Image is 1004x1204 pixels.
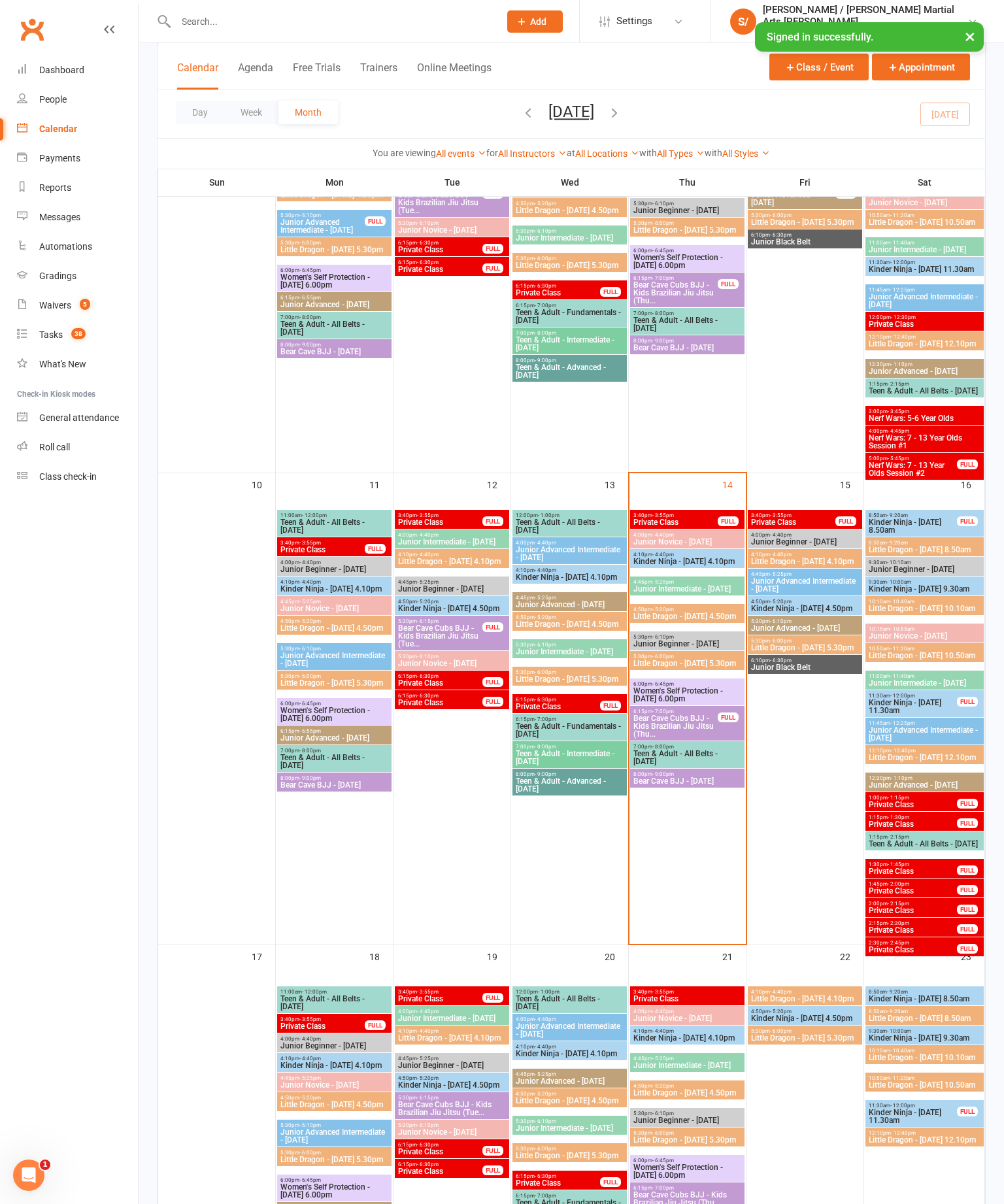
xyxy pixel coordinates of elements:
[868,599,981,605] span: 10:10am
[280,295,389,301] span: 6:15pm
[868,540,981,546] span: 8:50am
[39,329,63,340] div: Tasks
[535,303,556,309] span: - 7:00pm
[515,207,624,214] span: Little Dragon - [DATE] 4.50pm
[17,114,138,144] a: Calendar
[868,212,981,218] span: 10:50am
[722,473,746,495] div: 14
[770,212,792,218] span: - 6:00pm
[633,612,742,620] span: Little Dragon - [DATE] 4.50pm
[652,201,674,207] span: - 6:10pm
[890,212,914,218] span: - 11:20am
[770,532,792,538] span: - 4:40pm
[891,334,916,340] span: - 12:40pm
[652,338,674,344] span: - 9:00pm
[868,585,981,593] span: Kinder Ninja - [DATE] 9.30am
[890,259,915,265] span: - 12:00pm
[172,12,490,31] input: Search...
[750,218,860,226] span: Little Dragon - [DATE] 5.30pm
[890,287,915,293] span: - 12:25pm
[176,101,224,124] button: Day
[397,579,507,585] span: 4:45pm
[280,624,389,632] span: Little Dragon - [DATE] 4.50pm
[17,350,138,379] a: What's New
[515,228,624,234] span: 5:30pm
[652,552,674,558] span: - 4:40pm
[868,605,981,612] span: Little Dragon - [DATE] 10.10am
[868,518,958,534] span: Kinder Ninja - [DATE] 8.50am
[868,340,981,348] span: Little Dragon - [DATE] 12.10pm
[515,303,624,309] span: 6:15pm
[750,232,860,238] span: 6:10pm
[280,212,365,218] span: 5:30pm
[652,310,674,316] span: - 8:00pm
[770,571,792,577] span: - 5:25pm
[515,358,624,363] span: 8:00pm
[40,1160,50,1170] span: 1
[750,532,860,538] span: 4:00pm
[868,428,981,434] span: 4:00pm
[535,228,556,234] span: - 6:10pm
[417,532,439,538] span: - 4:40pm
[750,577,860,593] span: Junior Advanced Intermediate - [DATE]
[397,220,507,226] span: 5:30pm
[224,101,278,124] button: Week
[515,289,601,297] span: Private Class
[238,61,273,90] button: Agenda
[535,256,556,261] span: - 6:00pm
[280,585,389,593] span: Kinder Ninja - [DATE] 4.10pm
[39,65,84,75] div: Dashboard
[280,218,365,234] span: Junior Advanced Intermediate - [DATE]
[417,220,439,226] span: - 6:10pm
[750,558,860,565] span: Little Dragon - [DATE] 4.10pm
[515,546,624,561] span: Junior Advanced Intermediate - [DATE]
[280,348,389,356] span: Bear Cave BJJ - [DATE]
[575,148,639,159] a: All Locations
[515,283,601,289] span: 6:15pm
[393,169,511,196] th: Tue
[299,295,321,301] span: - 6:55pm
[957,516,978,526] div: FULL
[17,403,138,433] a: General attendance kiosk mode
[397,265,483,273] span: Private Class
[746,169,864,196] th: Fri
[961,473,984,495] div: 16
[750,599,860,605] span: 4:50pm
[397,226,507,234] span: Junior Novice - [DATE]
[868,632,981,640] span: Junior Novice - [DATE]
[417,259,439,265] span: - 6:30pm
[515,309,624,324] span: Teen & Adult - Fundamentals - [DATE]
[299,267,321,273] span: - 6:45pm
[39,471,97,482] div: Class check-in
[633,220,742,226] span: 5:30pm
[890,599,914,605] span: - 10:40am
[177,61,218,90] button: Calendar
[515,573,624,581] span: Kinder Ninja - [DATE] 4.10pm
[633,275,718,281] span: 6:15pm
[280,540,365,546] span: 3:40pm
[280,518,389,534] span: Teen & Adult - All Belts - [DATE]
[769,54,869,80] button: Class / Event
[890,240,914,246] span: - 11:40am
[278,101,338,124] button: Month
[868,314,981,320] span: 12:00pm
[868,387,981,395] span: Teen & Adult - All Belts - [DATE]
[515,540,624,546] span: 4:00pm
[868,218,981,226] span: Little Dragon - [DATE] 10.50am
[302,512,327,518] span: - 12:00pm
[369,473,393,495] div: 11
[718,279,739,289] div: FULL
[633,532,742,538] span: 4:00pm
[633,634,742,640] span: 5:30pm
[722,148,770,159] a: All Styles
[280,599,389,605] span: 4:45pm
[293,61,341,90] button: Free Trials
[868,461,958,477] span: Nerf Wars: 7 - 13 Year Olds Session #2
[252,473,275,495] div: 10
[280,512,389,518] span: 11:00am
[397,552,507,558] span: 4:10pm
[39,94,67,105] div: People
[652,607,674,612] span: - 5:20pm
[868,456,958,461] span: 5:00pm
[365,216,386,226] div: FULL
